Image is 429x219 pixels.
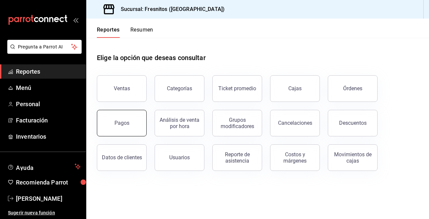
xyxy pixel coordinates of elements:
div: Ticket promedio [218,85,256,92]
div: Costos y márgenes [274,151,316,164]
span: Reportes [16,67,81,76]
button: Cancelaciones [270,110,320,136]
button: Pregunta a Parrot AI [7,40,82,54]
div: navigation tabs [97,27,153,38]
button: Reportes [97,27,120,38]
div: Cancelaciones [278,120,312,126]
div: Categorías [167,85,192,92]
div: Movimientos de cajas [332,151,373,164]
div: Cajas [288,85,302,92]
h3: Sucursal: Fresnitos ([GEOGRAPHIC_DATA]) [115,5,225,13]
div: Análisis de venta por hora [159,117,200,129]
div: Descuentos [339,120,367,126]
button: Reporte de asistencia [212,144,262,171]
button: Descuentos [328,110,378,136]
h1: Elige la opción que deseas consultar [97,53,206,63]
button: Pagos [97,110,147,136]
button: Datos de clientes [97,144,147,171]
a: Pregunta a Parrot AI [5,48,82,55]
span: Personal [16,100,81,109]
div: Pagos [114,120,129,126]
span: Pregunta a Parrot AI [18,43,71,50]
button: Ticket promedio [212,75,262,102]
div: Datos de clientes [102,154,142,161]
button: Análisis de venta por hora [155,110,204,136]
div: Órdenes [343,85,362,92]
div: Reporte de asistencia [217,151,258,164]
span: Menú [16,83,81,92]
span: Sugerir nueva función [8,209,81,216]
span: Inventarios [16,132,81,141]
div: Usuarios [169,154,190,161]
button: Ventas [97,75,147,102]
div: Ventas [114,85,130,92]
button: Categorías [155,75,204,102]
button: Resumen [130,27,153,38]
button: Usuarios [155,144,204,171]
button: Movimientos de cajas [328,144,378,171]
button: Costos y márgenes [270,144,320,171]
button: Cajas [270,75,320,102]
button: open_drawer_menu [73,17,78,23]
button: Órdenes [328,75,378,102]
button: Grupos modificadores [212,110,262,136]
span: Ayuda [16,163,72,171]
span: Facturación [16,116,81,125]
span: [PERSON_NAME] [16,194,81,203]
span: Recomienda Parrot [16,178,81,187]
div: Grupos modificadores [217,117,258,129]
